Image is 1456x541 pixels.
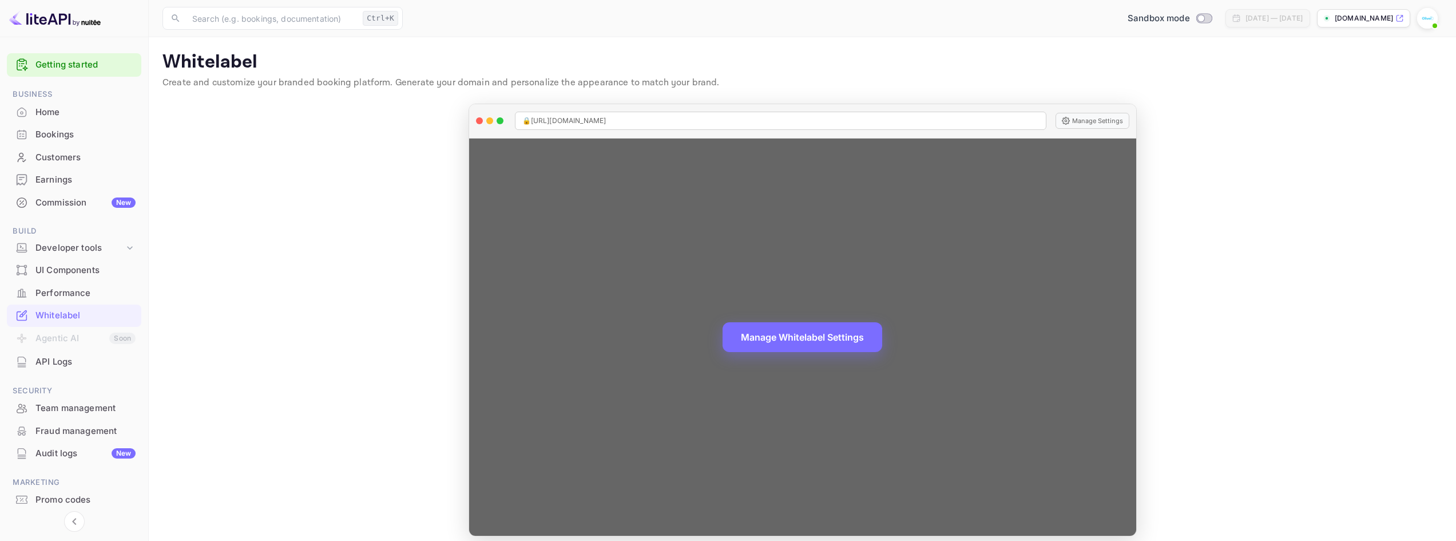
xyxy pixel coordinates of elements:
[7,192,141,213] a: CommissionNew
[7,147,141,169] div: Customers
[35,151,136,164] div: Customers
[7,443,141,464] a: Audit logsNew
[35,196,136,210] div: Commission
[7,305,141,326] a: Whitelabel
[7,420,141,443] div: Fraud management
[7,351,141,372] a: API Logs
[35,425,136,438] div: Fraud management
[35,447,136,460] div: Audit logs
[35,493,136,507] div: Promo codes
[7,101,141,123] a: Home
[7,53,141,77] div: Getting started
[64,511,85,532] button: Collapse navigation
[112,448,136,459] div: New
[7,489,141,511] div: Promo codes
[35,402,136,415] div: Team management
[7,397,141,418] a: Team management
[7,476,141,489] span: Marketing
[7,101,141,124] div: Home
[7,397,141,420] div: Team management
[522,116,606,126] span: 🔒 [URL][DOMAIN_NAME]
[7,489,141,510] a: Promo codes
[35,309,136,322] div: Whitelabel
[162,76,1442,90] p: Create and customize your branded booking platform. Generate your domain and personalize the appe...
[7,420,141,441] a: Fraud management
[7,88,141,101] span: Business
[35,128,136,141] div: Bookings
[723,322,882,352] button: Manage Whitelabel Settings
[162,51,1442,74] p: Whitelabel
[7,282,141,305] div: Performance
[363,11,398,26] div: Ctrl+K
[1128,12,1190,25] span: Sandbox mode
[7,124,141,145] a: Bookings
[35,173,136,187] div: Earnings
[7,282,141,303] a: Performance
[185,7,358,30] input: Search (e.g. bookings, documentation)
[1418,9,1437,27] img: Oliver Mendez
[7,192,141,214] div: CommissionNew
[112,198,136,208] div: New
[35,106,136,119] div: Home
[1123,12,1216,25] div: Switch to Production mode
[1335,13,1393,23] p: [DOMAIN_NAME]
[7,169,141,191] div: Earnings
[7,259,141,282] div: UI Components
[35,356,136,369] div: API Logs
[7,238,141,258] div: Developer tools
[7,225,141,238] span: Build
[7,305,141,327] div: Whitelabel
[7,259,141,281] a: UI Components
[35,58,136,72] a: Getting started
[9,9,101,27] img: LiteAPI logo
[7,385,141,397] span: Security
[35,242,124,255] div: Developer tools
[7,147,141,168] a: Customers
[35,264,136,277] div: UI Components
[7,443,141,465] div: Audit logsNew
[7,169,141,190] a: Earnings
[7,124,141,146] div: Bookings
[1056,113,1129,129] button: Manage Settings
[7,351,141,373] div: API Logs
[35,287,136,300] div: Performance
[1245,13,1303,23] div: [DATE] — [DATE]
